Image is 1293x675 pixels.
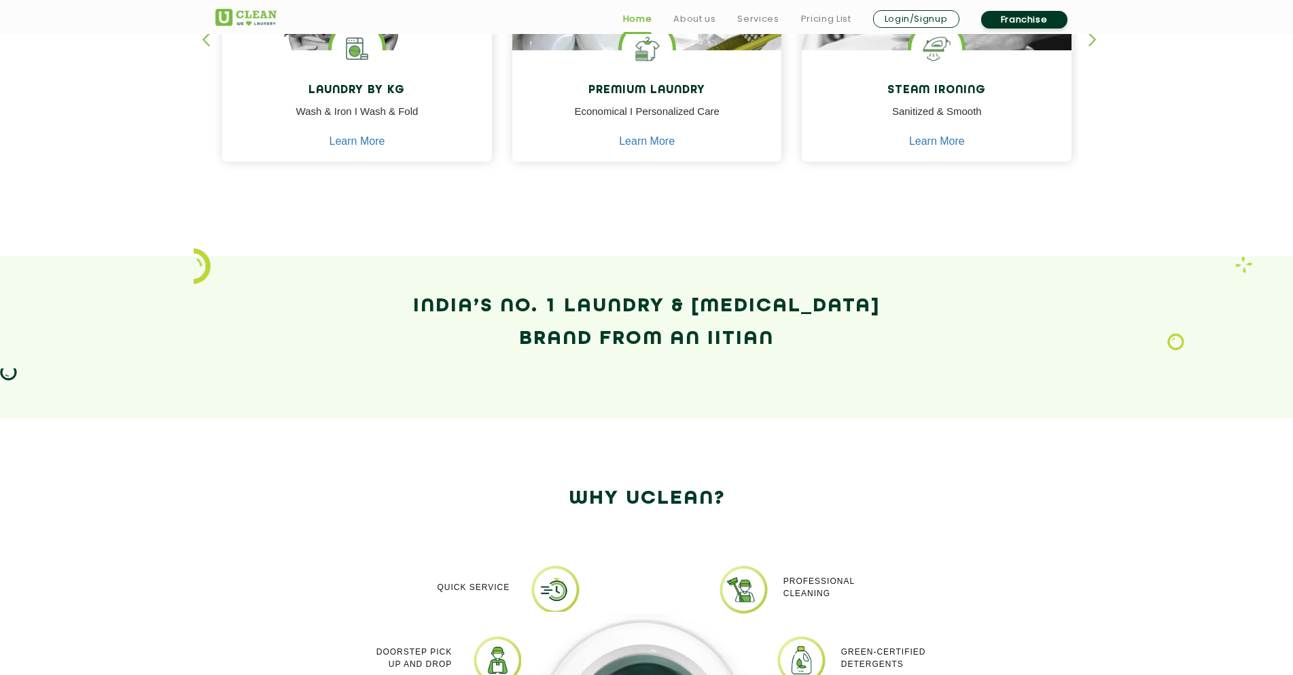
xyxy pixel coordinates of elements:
[981,11,1067,29] a: Franchise
[376,646,452,670] p: Doorstep Pick up and Drop
[873,10,959,28] a: Login/Signup
[909,135,965,148] a: Learn More
[841,646,926,670] p: Green-Certified Detergents
[437,581,510,593] p: Quick Service
[673,11,715,27] a: About us
[215,483,1078,515] h2: Why Uclean?
[622,23,673,74] img: Shoes Cleaning
[1235,256,1252,273] img: Laundry wash and iron
[812,84,1061,97] h4: Steam Ironing
[522,104,772,135] p: Economical I Personalized Care
[215,290,1078,356] h2: India’s No. 1 Laundry & [MEDICAL_DATA] Brand from an IITian
[1167,333,1184,351] img: Laundry
[911,23,962,74] img: steam iron
[215,9,277,26] img: UClean Laundry and Dry Cleaning
[718,564,769,615] img: PROFESSIONAL_CLEANING_11zon.webp
[783,575,855,600] p: Professional cleaning
[623,11,652,27] a: Home
[232,84,482,97] h4: Laundry by Kg
[232,104,482,135] p: Wash & Iron I Wash & Fold
[330,135,385,148] a: Learn More
[619,135,675,148] a: Learn More
[737,11,779,27] a: Services
[332,23,383,74] img: laundry washing machine
[522,84,772,97] h4: Premium Laundry
[801,11,851,27] a: Pricing List
[194,248,211,283] img: icon_2.png
[812,104,1061,135] p: Sanitized & Smooth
